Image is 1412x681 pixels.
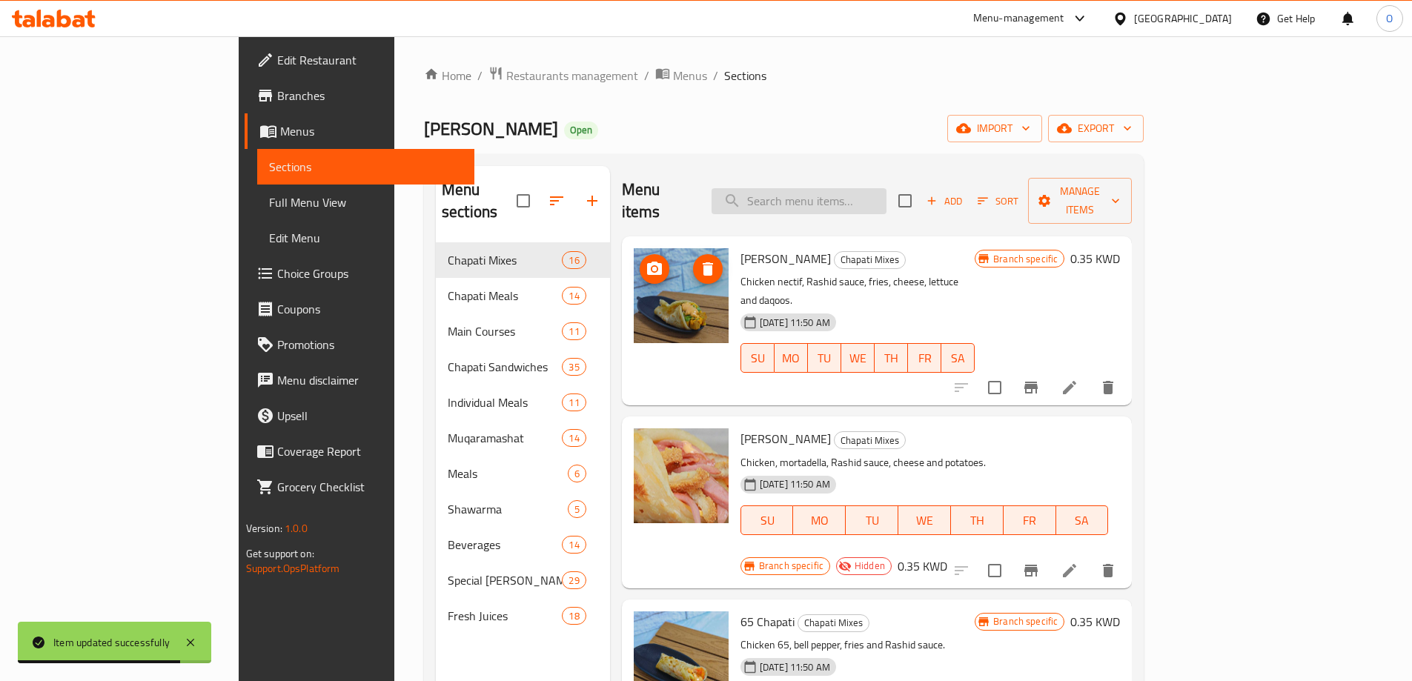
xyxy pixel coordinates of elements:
span: 16 [563,253,585,268]
span: [PERSON_NAME] [740,248,831,270]
span: FR [914,348,935,369]
span: Individual Meals [448,393,563,411]
div: Item updated successfully [53,634,170,651]
span: Sort sections [539,183,574,219]
img: Aziz Chapati [634,428,729,523]
span: Chapati Mixes [835,432,905,449]
span: [DATE] 11:50 AM [754,316,836,330]
span: Main Courses [448,322,563,340]
span: Edit Restaurant [277,51,463,69]
a: Edit menu item [1061,379,1078,396]
button: Add section [574,183,610,219]
span: Coupons [277,300,463,318]
span: Chapati Mixes [798,614,869,631]
span: Sections [724,67,766,84]
button: Add [921,190,968,213]
span: [PERSON_NAME] [424,112,558,145]
button: TH [951,505,1004,535]
button: TU [808,343,841,373]
div: Chapati Meals14 [436,278,610,313]
span: Menus [673,67,707,84]
span: TU [852,510,892,531]
span: 6 [569,467,586,481]
div: Individual Meals11 [436,385,610,420]
nav: Menu sections [436,236,610,640]
span: 18 [563,609,585,623]
button: import [947,115,1042,142]
span: Manage items [1040,182,1120,219]
button: delete [1090,370,1126,405]
a: Menu disclaimer [245,362,474,398]
span: Menus [280,122,463,140]
div: [GEOGRAPHIC_DATA] [1134,10,1232,27]
span: Select to update [979,555,1010,586]
h2: Menu sections [442,179,517,223]
a: Promotions [245,327,474,362]
span: TH [957,510,998,531]
li: / [713,67,718,84]
button: WE [841,343,875,373]
div: Main Courses11 [436,313,610,349]
button: MO [793,505,846,535]
div: Muqaramashat [448,429,563,447]
span: Coverage Report [277,442,463,460]
div: Open [564,122,598,139]
span: Sections [269,158,463,176]
span: Fresh Juices [448,607,563,625]
span: [DATE] 11:50 AM [754,477,836,491]
span: O [1386,10,1393,27]
span: SU [747,348,769,369]
button: delete image [693,254,723,284]
div: Special Rashid Juice [448,571,563,589]
span: Chapati Mixes [448,251,563,269]
span: Chapati Mixes [835,251,905,268]
span: Select to update [979,372,1010,403]
span: Sort items [968,190,1028,213]
span: Beverages [448,536,563,554]
span: Meals [448,465,568,482]
span: TU [814,348,835,369]
a: Edit Restaurant [245,42,474,78]
span: SU [747,510,788,531]
button: Manage items [1028,178,1132,224]
h6: 0.35 KWD [898,556,947,577]
a: Sections [257,149,474,185]
div: Shawarma [448,500,568,518]
span: MO [780,348,802,369]
span: export [1060,119,1132,138]
span: Add [924,193,964,210]
div: Chapati Mixes [798,614,869,632]
span: Branches [277,87,463,104]
span: import [959,119,1030,138]
a: Edit menu item [1061,562,1078,579]
a: Support.OpsPlatform [246,559,340,578]
div: items [562,251,586,269]
input: search [712,188,886,214]
div: Chapati Mixes16 [436,242,610,278]
div: Fresh Juices18 [436,598,610,634]
a: Branches [245,78,474,113]
div: Chapati Mixes [834,251,906,269]
div: Muqaramashat14 [436,420,610,456]
div: items [562,536,586,554]
p: Chicken, mortadella, Rashid sauce, cheese and potatoes. [740,454,1109,472]
span: Get support on: [246,544,314,563]
a: Coupons [245,291,474,327]
div: items [568,500,586,518]
button: upload picture [640,254,669,284]
li: / [644,67,649,84]
div: items [562,358,586,376]
a: Choice Groups [245,256,474,291]
div: items [568,465,586,482]
span: Branch specific [987,252,1064,266]
span: WE [904,510,945,531]
div: Meals6 [436,456,610,491]
span: 14 [563,431,585,445]
span: 65 Chapati [740,611,795,633]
